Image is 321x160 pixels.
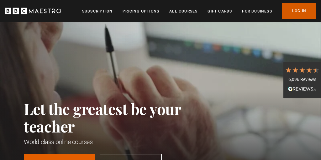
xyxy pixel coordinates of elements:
[282,3,316,19] a: Log In
[242,8,272,14] a: For business
[285,86,319,93] div: Read All Reviews
[5,6,61,16] svg: BBC Maestro
[82,8,113,14] a: Subscription
[169,8,197,14] a: All Courses
[285,67,319,73] div: 4.7 Stars
[24,100,209,135] h2: Let the greatest be your teacher
[285,77,319,83] div: 6,096 Reviews
[82,3,316,19] nav: Primary
[208,8,232,14] a: Gift Cards
[123,8,159,14] a: Pricing Options
[288,87,316,91] img: REVIEWS.io
[283,62,321,98] div: 6,096 ReviewsRead All Reviews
